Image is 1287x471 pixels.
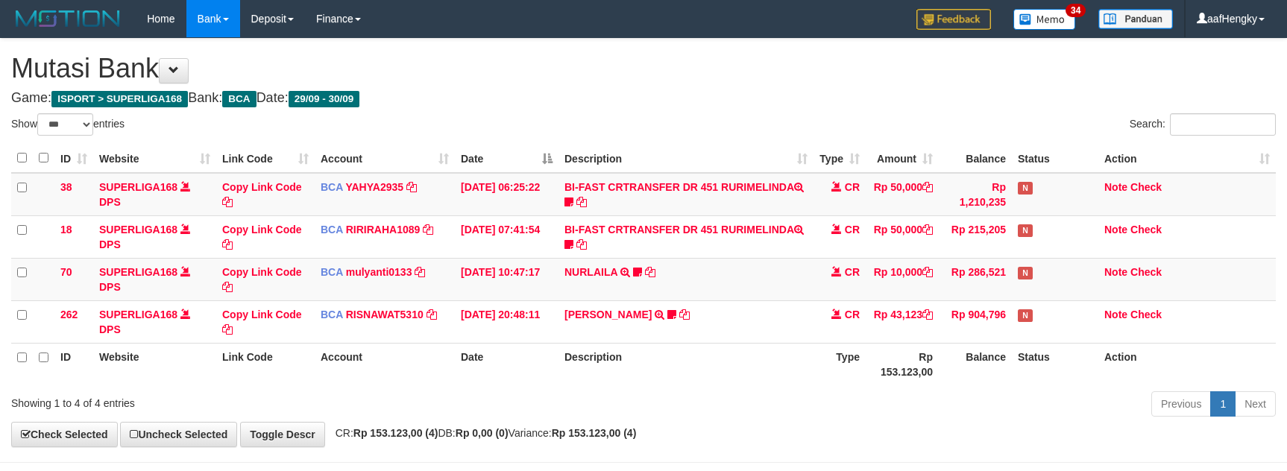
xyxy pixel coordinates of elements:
[866,258,939,300] td: Rp 10,000
[11,422,118,447] a: Check Selected
[60,181,72,193] span: 38
[93,343,216,385] th: Website
[427,309,437,320] a: Copy RISNAWAT5310 to clipboard
[346,224,421,235] a: RIRIRAHA1089
[1098,144,1276,173] th: Action: activate to sort column ascending
[289,91,360,107] span: 29/09 - 30/09
[346,309,424,320] a: RISNAWAT5310
[1170,113,1276,136] input: Search:
[328,427,637,439] span: CR: DB: Variance:
[11,113,125,136] label: Show entries
[1012,144,1098,173] th: Status
[222,91,256,107] span: BCA
[120,422,237,447] a: Uncheck Selected
[814,144,866,173] th: Type: activate to sort column ascending
[1130,224,1162,235] a: Check
[814,343,866,385] th: Type
[216,343,315,385] th: Link Code
[99,224,177,235] a: SUPERLIGA168
[922,309,933,320] a: Copy Rp 43,123 to clipboard
[1130,266,1162,278] a: Check
[1018,224,1033,237] span: Has Note
[11,390,525,411] div: Showing 1 to 4 of 4 entries
[558,144,814,173] th: Description: activate to sort column ascending
[321,181,343,193] span: BCA
[353,427,438,439] strong: Rp 153.123,00 (4)
[922,181,933,193] a: Copy Rp 50,000 to clipboard
[679,309,690,320] a: Copy YOSI EFENDI to clipboard
[345,181,403,193] a: YAHYA2935
[321,266,343,278] span: BCA
[321,309,343,320] span: BCA
[222,181,302,208] a: Copy Link Code
[922,266,933,278] a: Copy Rp 10,000 to clipboard
[1018,267,1033,279] span: Has Note
[60,224,72,235] span: 18
[1130,309,1162,320] a: Check
[922,224,933,235] a: Copy Rp 50,000 to clipboard
[54,144,93,173] th: ID: activate to sort column ascending
[1104,266,1127,278] a: Note
[99,309,177,320] a: SUPERLIGA168
[11,54,1276,83] h1: Mutasi Bank
[558,215,814,258] td: BI-FAST CRTRANSFER DR 451 RURIMELINDA
[1104,224,1127,235] a: Note
[1130,113,1276,136] label: Search:
[455,144,558,173] th: Date: activate to sort column descending
[939,173,1012,216] td: Rp 1,210,235
[1210,391,1236,417] a: 1
[37,113,93,136] select: Showentries
[216,144,315,173] th: Link Code: activate to sort column ascending
[1104,181,1127,193] a: Note
[845,266,860,278] span: CR
[11,7,125,30] img: MOTION_logo.png
[315,144,455,173] th: Account: activate to sort column ascending
[552,427,637,439] strong: Rp 153.123,00 (4)
[1098,9,1173,29] img: panduan.png
[866,300,939,343] td: Rp 43,123
[455,258,558,300] td: [DATE] 10:47:17
[1018,309,1033,322] span: Has Note
[845,224,860,235] span: CR
[866,215,939,258] td: Rp 50,000
[1151,391,1211,417] a: Previous
[60,309,78,320] span: 262
[415,266,425,278] a: Copy mulyanti0133 to clipboard
[939,258,1012,300] td: Rp 286,521
[406,181,417,193] a: Copy YAHYA2935 to clipboard
[576,238,587,250] a: Copy BI-FAST CRTRANSFER DR 451 RURIMELINDA to clipboard
[456,427,509,439] strong: Rp 0,00 (0)
[321,224,343,235] span: BCA
[564,309,652,320] a: [PERSON_NAME]
[1012,343,1098,385] th: Status
[916,9,991,30] img: Feedback.jpg
[93,144,216,173] th: Website: activate to sort column ascending
[455,300,558,343] td: [DATE] 20:48:11
[1066,4,1086,17] span: 34
[939,343,1012,385] th: Balance
[1013,9,1076,30] img: Button%20Memo.svg
[645,266,655,278] a: Copy NURLAILA to clipboard
[222,266,302,293] a: Copy Link Code
[93,215,216,258] td: DPS
[93,300,216,343] td: DPS
[93,258,216,300] td: DPS
[866,343,939,385] th: Rp 153.123,00
[1018,182,1033,195] span: Has Note
[346,266,412,278] a: mulyanti0133
[564,266,617,278] a: NURLAILA
[1104,309,1127,320] a: Note
[99,266,177,278] a: SUPERLIGA168
[845,181,860,193] span: CR
[455,215,558,258] td: [DATE] 07:41:54
[60,266,72,278] span: 70
[1098,343,1276,385] th: Action
[939,215,1012,258] td: Rp 215,205
[315,343,455,385] th: Account
[1235,391,1276,417] a: Next
[558,343,814,385] th: Description
[558,173,814,216] td: BI-FAST CRTRANSFER DR 451 RURIMELINDA
[11,91,1276,106] h4: Game: Bank: Date:
[866,144,939,173] th: Amount: activate to sort column ascending
[455,343,558,385] th: Date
